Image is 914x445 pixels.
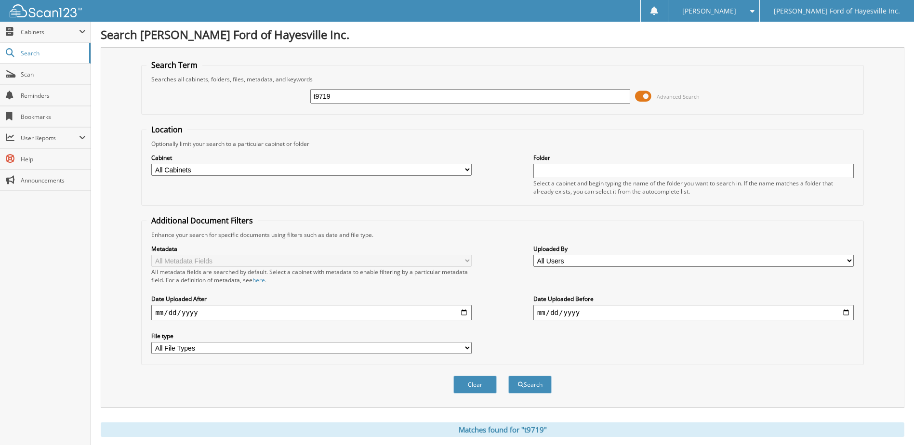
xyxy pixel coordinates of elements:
[146,215,258,226] legend: Additional Document Filters
[10,4,82,17] img: scan123-logo-white.svg
[866,399,914,445] iframe: Chat Widget
[151,268,472,284] div: All metadata fields are searched by default. Select a cabinet with metadata to enable filtering b...
[21,155,86,163] span: Help
[146,140,858,148] div: Optionally limit your search to a particular cabinet or folder
[252,276,265,284] a: here
[101,26,904,42] h1: Search [PERSON_NAME] Ford of Hayesville Inc.
[151,154,472,162] label: Cabinet
[774,8,900,14] span: [PERSON_NAME] Ford of Hayesville Inc.
[533,295,854,303] label: Date Uploaded Before
[682,8,736,14] span: [PERSON_NAME]
[151,245,472,253] label: Metadata
[21,49,84,57] span: Search
[453,376,497,393] button: Clear
[21,113,86,121] span: Bookmarks
[151,305,472,320] input: start
[146,124,187,135] legend: Location
[21,70,86,79] span: Scan
[146,231,858,239] div: Enhance your search for specific documents using filters such as date and file type.
[21,134,79,142] span: User Reports
[533,245,854,253] label: Uploaded By
[533,179,854,196] div: Select a cabinet and begin typing the name of the folder you want to search in. If the name match...
[21,28,79,36] span: Cabinets
[21,176,86,184] span: Announcements
[533,154,854,162] label: Folder
[533,305,854,320] input: end
[151,295,472,303] label: Date Uploaded After
[151,332,472,340] label: File type
[101,422,904,437] div: Matches found for "t9719"
[508,376,552,393] button: Search
[657,93,700,100] span: Advanced Search
[146,60,202,70] legend: Search Term
[146,75,858,83] div: Searches all cabinets, folders, files, metadata, and keywords
[21,92,86,100] span: Reminders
